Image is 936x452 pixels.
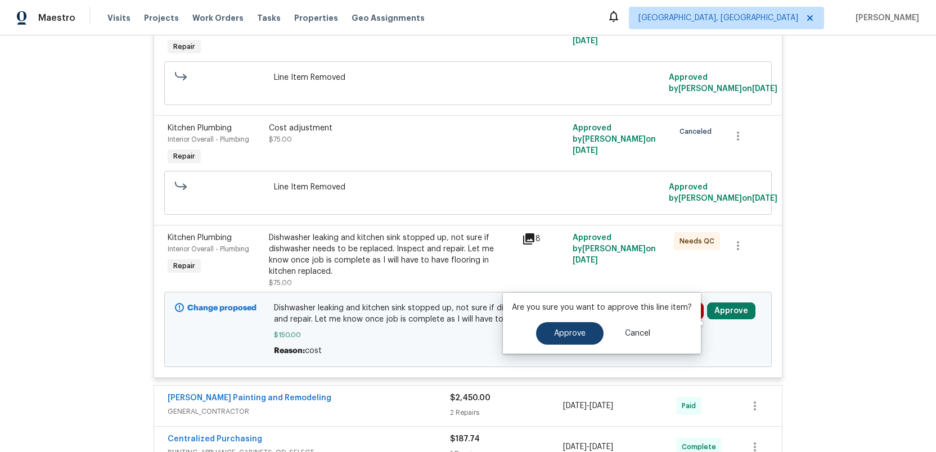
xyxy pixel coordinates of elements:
a: Centralized Purchasing [168,435,262,443]
span: $187.74 [450,435,480,443]
span: Approve [554,329,586,338]
a: [PERSON_NAME] Painting and Remodeling [168,394,331,402]
span: Interior Overall - Plumbing [168,246,249,252]
span: Canceled [679,126,716,137]
span: Kitchen Plumbing [168,124,232,132]
div: Cost adjustment [269,123,515,134]
span: Repair [169,151,200,162]
div: 2 Repairs [450,407,563,418]
span: $75.00 [269,279,292,286]
span: $75.00 [269,136,292,143]
span: Approved by [PERSON_NAME] on [573,234,656,264]
button: Cancel [607,322,668,345]
span: Properties [294,12,338,24]
span: [GEOGRAPHIC_DATA], [GEOGRAPHIC_DATA] [638,12,798,24]
span: Projects [144,12,179,24]
span: [DATE] [752,85,777,93]
b: Change proposed [187,304,256,312]
span: Dishwasher leaking and kitchen sink stopped up, not sure if dishwasher needs to be replaced. Insp... [274,302,663,325]
span: Approved by [PERSON_NAME] on [669,183,777,202]
span: $150.00 [274,329,663,341]
span: [DATE] [563,402,587,410]
span: $2,450.00 [450,394,490,402]
span: Line Item Removed [274,182,663,193]
span: Cancel [625,329,650,338]
span: Repair [169,260,200,272]
span: Geo Assignments [352,12,425,24]
span: Maestro [38,12,75,24]
span: Repair [169,41,200,52]
span: Paid [682,400,700,412]
span: [DATE] [573,37,598,45]
div: 8 [522,232,566,246]
span: Visits [107,12,130,24]
span: Tasks [257,14,281,22]
span: Kitchen Plumbing [168,234,232,242]
button: Approve [536,322,604,345]
span: [DATE] [752,195,777,202]
button: Approve [707,302,755,319]
span: GENERAL_CONTRACTOR [168,406,450,417]
span: Work Orders [192,12,244,24]
span: [DATE] [589,443,613,451]
span: [DATE] [573,147,598,155]
span: [DATE] [589,402,613,410]
span: Reason: [274,347,305,355]
div: Dishwasher leaking and kitchen sink stopped up, not sure if dishwasher needs to be replaced. Insp... [269,232,515,277]
span: Approved by [PERSON_NAME] on [669,74,777,93]
p: Are you sure you want to approve this line item? [512,302,692,313]
span: cost [305,347,322,355]
span: [DATE] [573,256,598,264]
span: Needs QC [679,236,719,247]
span: Approved by [PERSON_NAME] on [573,124,656,155]
span: [PERSON_NAME] [851,12,919,24]
span: Line Item Removed [274,72,663,83]
span: - [563,400,613,412]
span: [DATE] [563,443,587,451]
span: Interior Overall - Plumbing [168,136,249,143]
